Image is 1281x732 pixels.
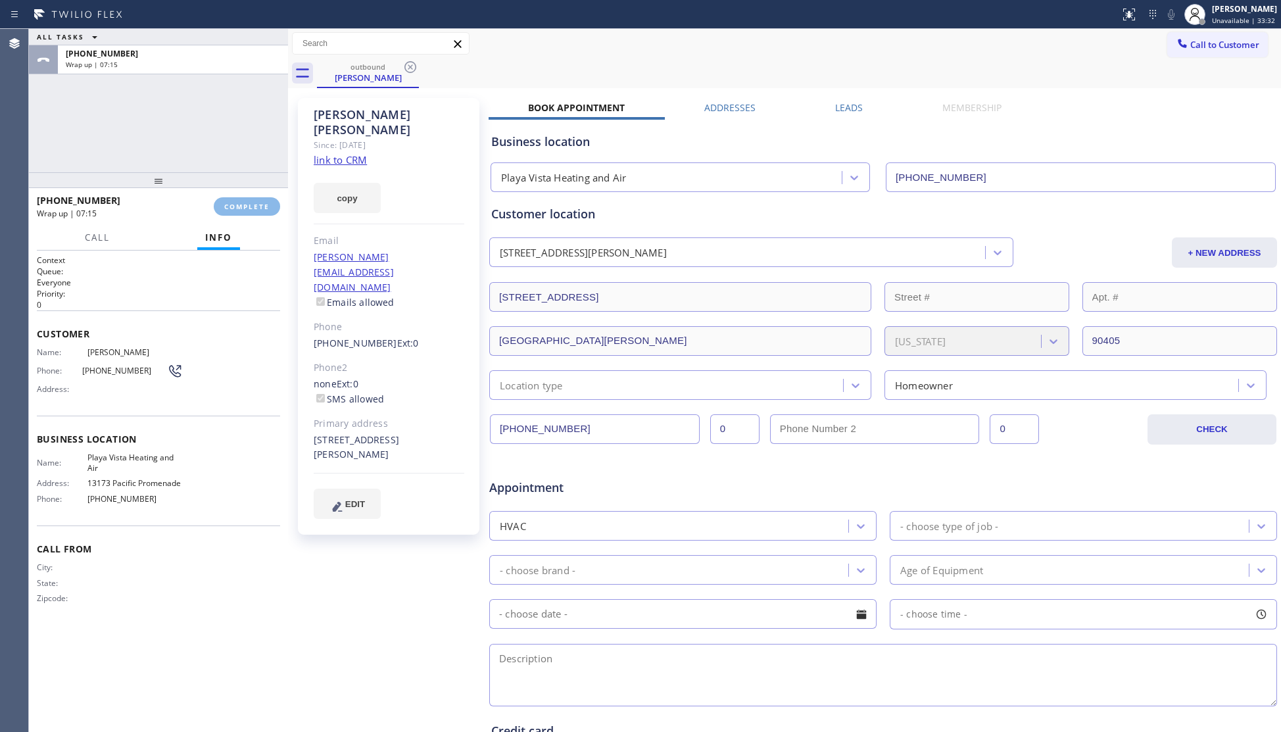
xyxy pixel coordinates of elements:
button: COMPLETE [214,197,280,216]
span: Unavailable | 33:32 [1212,16,1275,25]
div: Primary address [314,416,464,431]
div: [PERSON_NAME] [1212,3,1277,14]
button: Mute [1162,5,1180,24]
h1: Context [37,255,280,266]
div: Since: [DATE] [314,137,464,153]
span: [PERSON_NAME] [87,347,183,357]
a: [PERSON_NAME][EMAIL_ADDRESS][DOMAIN_NAME] [314,251,394,293]
div: Business location [491,133,1275,151]
input: Phone Number [886,162,1276,192]
button: EDIT [314,489,381,519]
button: copy [314,183,381,213]
button: ALL TASKS [29,29,110,45]
div: - choose type of job - [900,518,998,533]
span: 13173 Pacific Promenade [87,478,183,488]
div: Customer location [491,205,1275,223]
label: SMS allowed [314,393,384,405]
input: Street # [884,282,1069,312]
span: EDIT [345,499,365,509]
input: Phone Number [490,414,700,444]
button: Info [197,225,240,251]
input: Search [293,33,469,54]
span: [PHONE_NUMBER] [37,194,120,207]
div: [PERSON_NAME] [PERSON_NAME] [314,107,464,137]
label: Addresses [704,101,756,114]
div: [PERSON_NAME] [318,72,418,84]
div: Location type [500,378,563,393]
input: Phone Number 2 [770,414,980,444]
span: Phone: [37,366,82,376]
span: Zipcode: [37,593,87,603]
div: none [314,377,464,407]
input: Ext. 2 [990,414,1039,444]
span: Wrap up | 07:15 [66,60,118,69]
span: Playa Vista Heating and Air [87,452,183,473]
label: Membership [942,101,1002,114]
span: [PHONE_NUMBER] [87,494,183,504]
span: Appointment [489,479,750,497]
div: Email [314,233,464,249]
button: Call [77,225,118,251]
input: Address [489,282,871,312]
input: - choose date - [489,599,877,629]
div: outbound [318,62,418,72]
p: 0 [37,299,280,310]
button: Call to Customer [1167,32,1268,57]
span: City: [37,562,87,572]
span: [PHONE_NUMBER] [66,48,138,59]
span: Info [205,232,232,243]
span: Call [85,232,110,243]
label: Emails allowed [314,296,395,308]
button: CHECK [1148,414,1276,445]
label: Leads [835,101,863,114]
a: link to CRM [314,153,367,166]
span: Address: [37,384,87,394]
span: Customer [37,328,280,340]
input: Apt. # [1082,282,1278,312]
div: Ryan Mendoza [318,59,418,87]
input: Ext. [710,414,760,444]
span: - choose time - [900,608,967,620]
h2: Queue: [37,266,280,277]
input: City [489,326,871,356]
span: Call to Customer [1190,39,1259,51]
span: Ext: 0 [337,378,358,390]
a: [PHONE_NUMBER] [314,337,397,349]
input: SMS allowed [316,394,325,403]
span: Phone: [37,494,87,504]
input: ZIP [1082,326,1278,356]
div: Phone2 [314,360,464,376]
span: Business location [37,433,280,445]
span: Name: [37,458,87,468]
span: Address: [37,478,87,488]
div: Playa Vista Heating and Air [501,170,626,185]
span: Wrap up | 07:15 [37,208,97,219]
span: Ext: 0 [397,337,419,349]
span: COMPLETE [224,202,270,211]
button: + NEW ADDRESS [1172,237,1277,268]
span: State: [37,578,87,588]
span: ALL TASKS [37,32,84,41]
div: [STREET_ADDRESS][PERSON_NAME] [500,245,667,260]
div: HVAC [500,518,526,533]
span: Call From [37,543,280,555]
div: - choose brand - [500,562,575,577]
div: Phone [314,320,464,335]
span: Name: [37,347,87,357]
p: Everyone [37,277,280,288]
div: Homeowner [895,378,953,393]
div: Age of Equipment [900,562,983,577]
label: Book Appointment [528,101,625,114]
div: [STREET_ADDRESS][PERSON_NAME] [314,433,464,463]
span: [PHONE_NUMBER] [82,366,167,376]
h2: Priority: [37,288,280,299]
input: Emails allowed [316,297,325,306]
